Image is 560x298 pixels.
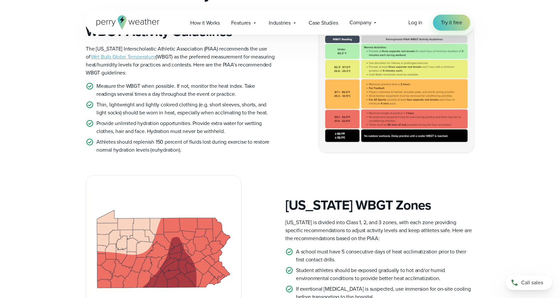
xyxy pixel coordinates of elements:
span: Try it free [441,19,462,27]
p: A school must have 5 consecutive days of heat acclimatization prior to their first contact drills. [296,248,474,264]
a: Call sales [505,275,552,290]
p: Student athletes should be exposed gradually to hot and/or humid environmental conditions to prov... [296,266,474,282]
p: Measure the WBGT when possible. If not, monitor the heat index. Take readings several times a day... [96,82,275,98]
a: Log in [408,19,422,27]
span: Company [350,19,371,27]
a: Case Studies [303,16,344,30]
p: Athletes should replenish 150 percent of fluids lost during exercise to restore normal hydration ... [96,138,275,154]
span: Industries [269,19,291,27]
img: Pennsylvania WBGT [319,25,474,152]
span: Call sales [521,279,543,287]
span: The [US_STATE] Interscholastic Athletic Association (PIAA) recommends the use of (WBGT) as the pr... [86,45,275,76]
a: Wet Bulb Globe Temperature [91,53,156,61]
span: Case Studies [309,19,338,27]
h3: [US_STATE] WBGT Zones [285,197,474,213]
span: Log in [408,19,422,26]
span: Features [231,19,251,27]
p: [US_STATE] is divided into Class 1, 2, and 3 zones, with each zone providing specific recommendat... [285,219,474,242]
span: How it Works [190,19,220,27]
a: How it Works [185,16,225,30]
p: Thin, lightweight and lightly colored clothing (e.g. short sleeves, shorts, and light socks) shou... [96,101,275,117]
a: Try it free [433,15,470,31]
p: Provide unlimited hydration opportunities. Provide extra water for wetting clothes, hair and face... [96,119,275,135]
h3: WBGT Activity Guidelines [86,24,275,40]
